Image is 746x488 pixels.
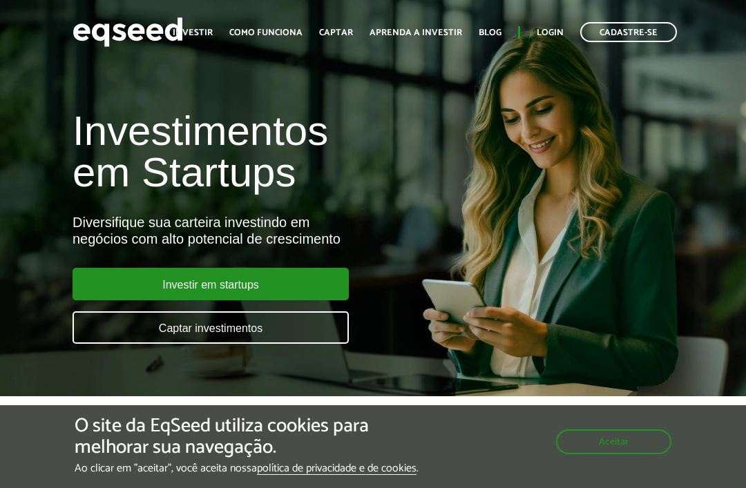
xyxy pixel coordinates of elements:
h1: Investimentos em Startups [73,110,425,193]
a: Como funciona [229,28,303,37]
a: Captar investimentos [73,311,349,344]
div: Diversifique sua carteira investindo em negócios com alto potencial de crescimento [73,214,425,247]
a: Cadastre-se [580,22,677,42]
a: Captar [319,28,353,37]
a: Blog [479,28,501,37]
button: Aceitar [556,429,671,454]
a: Aprenda a investir [370,28,462,37]
a: Investir em startups [73,268,349,300]
a: política de privacidade e de cookies [257,463,417,475]
h5: O site da EqSeed utiliza cookies para melhorar sua navegação. [75,416,432,458]
a: Investir [173,28,213,37]
img: EqSeed [73,14,183,50]
p: Ao clicar em "aceitar", você aceita nossa . [75,462,432,475]
a: Login [537,28,564,37]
